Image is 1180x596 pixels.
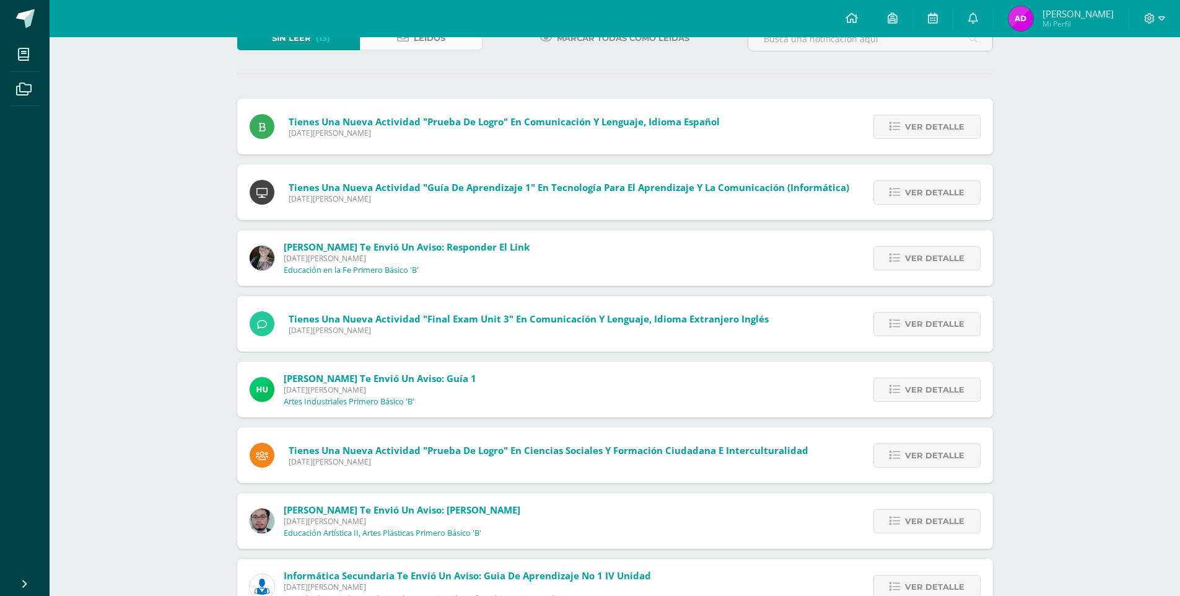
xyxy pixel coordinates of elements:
[289,128,720,138] span: [DATE][PERSON_NAME]
[250,509,274,533] img: 5fac68162d5e1b6fbd390a6ac50e103d.png
[1042,7,1114,20] span: [PERSON_NAME]
[557,27,689,50] span: Marcar todas como leídas
[284,241,530,253] span: [PERSON_NAME] te envió un aviso: Responder el Link
[905,510,964,533] span: Ver detalle
[525,26,705,50] a: Marcar todas como leídas
[284,372,476,385] span: [PERSON_NAME] te envió un aviso: Guía 1
[284,504,520,516] span: [PERSON_NAME] te envió un aviso: [PERSON_NAME]
[289,313,769,325] span: Tienes una nueva actividad "Final Exam Unit 3" En Comunicación y Lenguaje, Idioma Extranjero Inglés
[284,385,476,395] span: [DATE][PERSON_NAME]
[272,27,311,50] span: Sin leer
[284,253,530,264] span: [DATE][PERSON_NAME]
[316,27,330,50] span: (13)
[284,569,651,582] span: Informática Secundaria te envió un aviso: Guia De Aprendizaje No 1 IV Unidad
[284,582,651,592] span: [DATE][PERSON_NAME]
[360,26,483,50] a: Leídos
[905,247,964,270] span: Ver detalle
[284,528,481,538] p: Educación Artística II, Artes Plásticas Primero Básico 'B'
[289,456,808,467] span: [DATE][PERSON_NAME]
[905,115,964,138] span: Ver detalle
[250,246,274,270] img: 8322e32a4062cfa8b237c59eedf4f548.png
[905,444,964,467] span: Ver detalle
[289,115,720,128] span: Tienes una nueva actividad "Prueba de logro" En Comunicación y Lenguaje, Idioma Español
[905,313,964,336] span: Ver detalle
[250,377,274,402] img: fd23069c3bd5c8dde97a66a86ce78287.png
[284,397,414,407] p: Artes Industriales Primero Básico 'B'
[289,444,808,456] span: Tienes una nueva actividad "Prueba de Logro" En Ciencias Sociales y Formación Ciudadana e Intercu...
[905,181,964,204] span: Ver detalle
[414,27,445,50] span: Leídos
[905,378,964,401] span: Ver detalle
[284,265,419,275] p: Educación en la Fe Primero Básico 'B'
[284,516,520,527] span: [DATE][PERSON_NAME]
[289,181,849,193] span: Tienes una nueva actividad "Guía de aprendizaje 1" En Tecnología para el Aprendizaje y la Comunic...
[289,325,769,336] span: [DATE][PERSON_NAME]
[237,26,360,50] a: Sin leer(13)
[289,193,849,204] span: [DATE][PERSON_NAME]
[748,27,992,51] input: Busca una notificación aquí
[1042,19,1114,29] span: Mi Perfil
[1008,6,1033,31] img: ac888ce269e8f22630cba16086a8e20e.png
